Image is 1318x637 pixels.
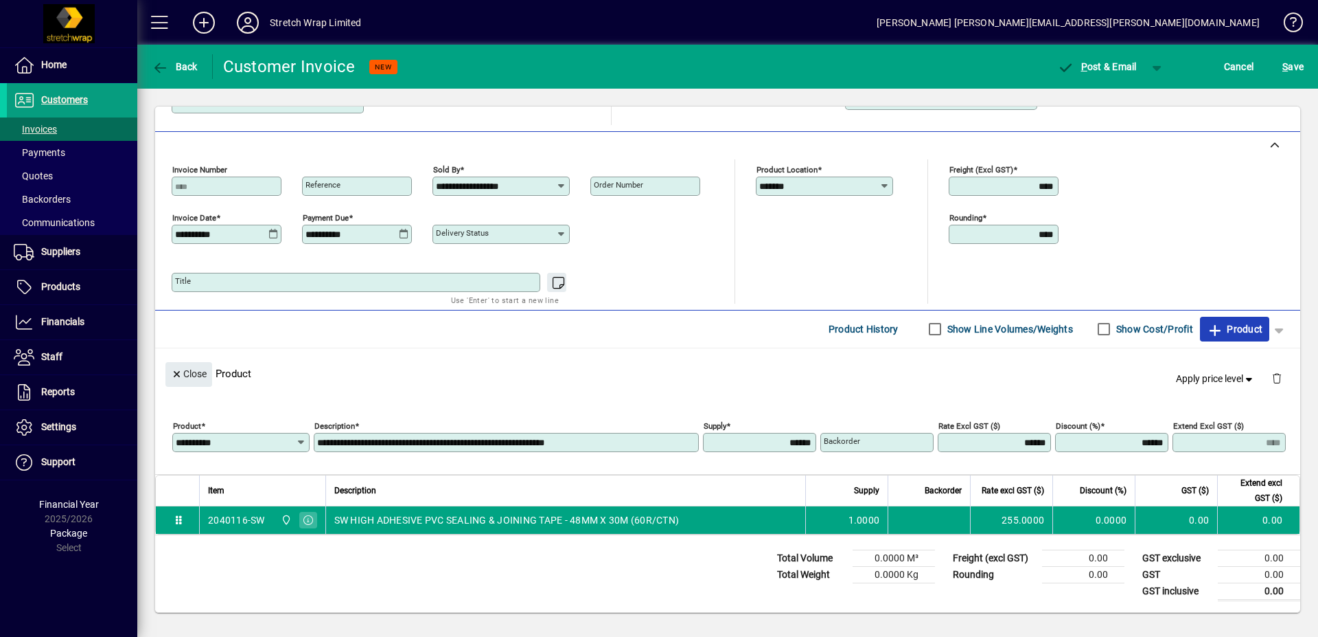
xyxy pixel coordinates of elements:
[1218,566,1300,583] td: 0.00
[270,12,362,34] div: Stretch Wrap Limited
[41,94,88,105] span: Customers
[945,322,1073,336] label: Show Line Volumes/Weights
[7,211,137,234] a: Communications
[14,217,95,228] span: Communications
[854,483,879,498] span: Supply
[823,317,904,342] button: Product History
[148,54,201,79] button: Back
[1081,61,1087,72] span: P
[7,188,137,211] a: Backorders
[41,316,84,327] span: Financials
[173,421,201,430] mat-label: Product
[979,513,1044,527] div: 255.0000
[182,10,226,35] button: Add
[1080,483,1126,498] span: Discount (%)
[14,147,65,158] span: Payments
[1052,506,1135,534] td: 0.0000
[877,12,1260,34] div: [PERSON_NAME] [PERSON_NAME][EMAIL_ADDRESS][PERSON_NAME][DOMAIN_NAME]
[433,164,460,174] mat-label: Sold by
[1221,54,1258,79] button: Cancel
[41,246,80,257] span: Suppliers
[770,550,853,566] td: Total Volume
[208,513,265,527] div: 2040116-SW
[39,499,99,510] span: Financial Year
[1260,372,1293,384] app-page-header-button: Delete
[41,456,76,467] span: Support
[829,318,899,340] span: Product History
[949,164,1013,174] mat-label: Freight (excl GST)
[41,421,76,432] span: Settings
[137,54,213,79] app-page-header-button: Back
[334,483,376,498] span: Description
[946,550,1042,566] td: Freight (excl GST)
[7,270,137,304] a: Products
[1135,583,1218,600] td: GST inclusive
[7,445,137,480] a: Support
[303,212,349,222] mat-label: Payment due
[848,513,880,527] span: 1.0000
[1282,61,1288,72] span: S
[938,421,1000,430] mat-label: Rate excl GST ($)
[436,228,489,238] mat-label: Delivery status
[1113,322,1193,336] label: Show Cost/Profit
[756,164,818,174] mat-label: Product location
[7,375,137,410] a: Reports
[1042,550,1124,566] td: 0.00
[1279,54,1307,79] button: Save
[152,61,198,72] span: Back
[1170,366,1261,391] button: Apply price level
[1135,566,1218,583] td: GST
[925,483,962,498] span: Backorder
[1218,583,1300,600] td: 0.00
[1200,317,1269,342] button: Product
[7,235,137,269] a: Suppliers
[175,276,191,286] mat-label: Title
[50,528,87,539] span: Package
[41,386,75,397] span: Reports
[1282,56,1304,78] span: ave
[14,194,71,205] span: Backorders
[7,118,137,141] a: Invoices
[7,340,137,375] a: Staff
[1217,506,1299,534] td: 0.00
[171,363,207,385] span: Close
[305,180,340,190] mat-label: Reference
[162,367,216,379] app-page-header-button: Close
[172,212,216,222] mat-label: Invoice date
[824,436,860,446] mat-label: Backorder
[375,63,392,71] span: NEW
[172,164,227,174] mat-label: Invoice number
[704,421,726,430] mat-label: Supply
[208,483,224,498] span: Item
[277,513,293,528] span: SWL-AKL
[155,348,1300,399] div: Product
[7,305,137,339] a: Financials
[451,292,559,308] mat-hint: Use 'Enter' to start a new line
[1176,372,1256,386] span: Apply price level
[594,180,643,190] mat-label: Order number
[41,59,67,70] span: Home
[770,566,853,583] td: Total Weight
[1135,506,1217,534] td: 0.00
[314,421,355,430] mat-label: Description
[1050,54,1144,79] button: Post & Email
[1273,3,1301,47] a: Knowledge Base
[1042,566,1124,583] td: 0.00
[7,410,137,445] a: Settings
[853,550,935,566] td: 0.0000 M³
[7,164,137,188] a: Quotes
[41,281,80,292] span: Products
[7,141,137,164] a: Payments
[1135,550,1218,566] td: GST exclusive
[982,483,1044,498] span: Rate excl GST ($)
[165,362,212,387] button: Close
[1207,318,1262,340] span: Product
[1226,476,1282,506] span: Extend excl GST ($)
[14,170,53,181] span: Quotes
[1057,61,1137,72] span: ost & Email
[853,566,935,583] td: 0.0000 Kg
[14,124,57,135] span: Invoices
[1056,421,1100,430] mat-label: Discount (%)
[41,351,62,362] span: Staff
[1173,421,1244,430] mat-label: Extend excl GST ($)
